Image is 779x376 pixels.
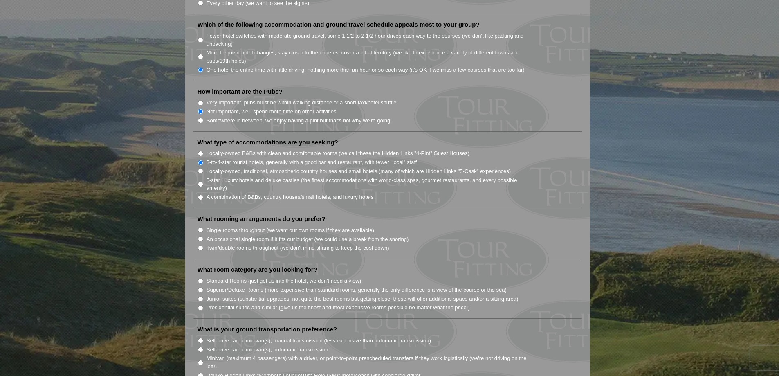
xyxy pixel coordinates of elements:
label: What room category are you looking for? [198,266,317,274]
label: Fewer hotel switches with moderate ground travel, some 1 1/2 to 2 1/2 hour drives each way to the... [207,32,535,48]
label: Locally-owned B&Bs with clean and comfortable rooms (we call these the Hidden Links "4-Pint" Gues... [207,149,469,158]
label: How important are the Pubs? [198,88,283,96]
label: Locally-owned, traditional, atmospheric country houses and small hotels (many of which are Hidden... [207,167,511,176]
label: Which of the following accommodation and ground travel schedule appeals most to your group? [198,20,480,29]
label: Twin/double rooms throughout (we don't mind sharing to keep the cost down) [207,244,389,252]
label: 3-to-4-star tourist hotels, generally with a good bar and restaurant, with fewer "local" staff [207,158,417,167]
label: Not important, we'll spend more time on other activities [207,108,337,116]
label: What type of accommodations are you seeking? [198,138,338,146]
label: What is your ground transportation preference? [198,325,337,333]
label: Self-drive car or minivan(s), manual transmission (less expensive than automatic transmission) [207,337,431,345]
label: One hotel the entire time with little driving, nothing more than an hour or so each way (it’s OK ... [207,66,525,74]
label: Superior/Deluxe Rooms (more expensive than standard rooms, generally the only difference is a vie... [207,286,507,294]
label: A combination of B&Bs, country houses/small hotels, and luxury hotels [207,193,374,201]
label: Somewhere in between, we enjoy having a pint but that's not why we're going [207,117,391,125]
label: Minivan (maximum 4 passengers) with a driver, or point-to-point prescheduled transfers if they wo... [207,354,535,370]
label: More frequent hotel changes, stay closer to the courses, cover a lot of territory (we like to exp... [207,49,535,65]
label: Single rooms throughout (we want our own rooms if they are available) [207,226,374,234]
label: What rooming arrangements do you prefer? [198,215,326,223]
label: Junior suites (substantial upgrades, not quite the best rooms but getting close, these will offer... [207,295,519,303]
label: Standard Rooms (just get us into the hotel, we don't need a view) [207,277,361,285]
label: An occasional single room if it fits our budget (we could use a break from the snoring) [207,235,409,243]
label: Presidential suites and similar (give us the finest and most expensive rooms possible no matter w... [207,304,470,312]
label: Very important, pubs must be within walking distance or a short taxi/hotel shuttle [207,99,397,107]
label: Self-drive car or minivan(s), automatic transmission [207,346,328,354]
label: 5-star Luxury hotels and deluxe castles (the finest accommodations with world-class spas, gourmet... [207,176,535,192]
